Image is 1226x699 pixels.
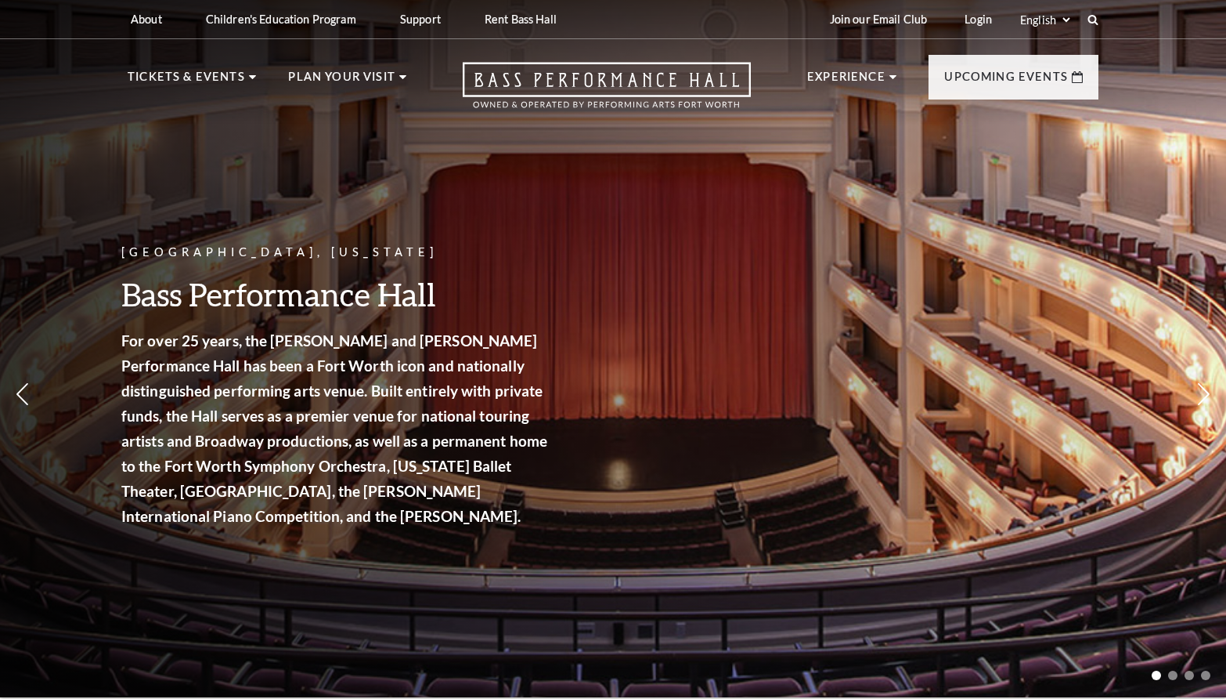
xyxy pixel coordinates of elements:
[400,13,441,26] p: Support
[121,243,552,263] p: [GEOGRAPHIC_DATA], [US_STATE]
[131,13,162,26] p: About
[121,331,547,525] strong: For over 25 years, the [PERSON_NAME] and [PERSON_NAME] Performance Hall has been a Fort Worth ico...
[485,13,557,26] p: Rent Bass Hall
[288,67,395,96] p: Plan Your Visit
[206,13,356,26] p: Children's Education Program
[121,274,552,314] h3: Bass Performance Hall
[1017,13,1073,27] select: Select:
[128,67,245,96] p: Tickets & Events
[807,67,885,96] p: Experience
[944,67,1068,96] p: Upcoming Events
